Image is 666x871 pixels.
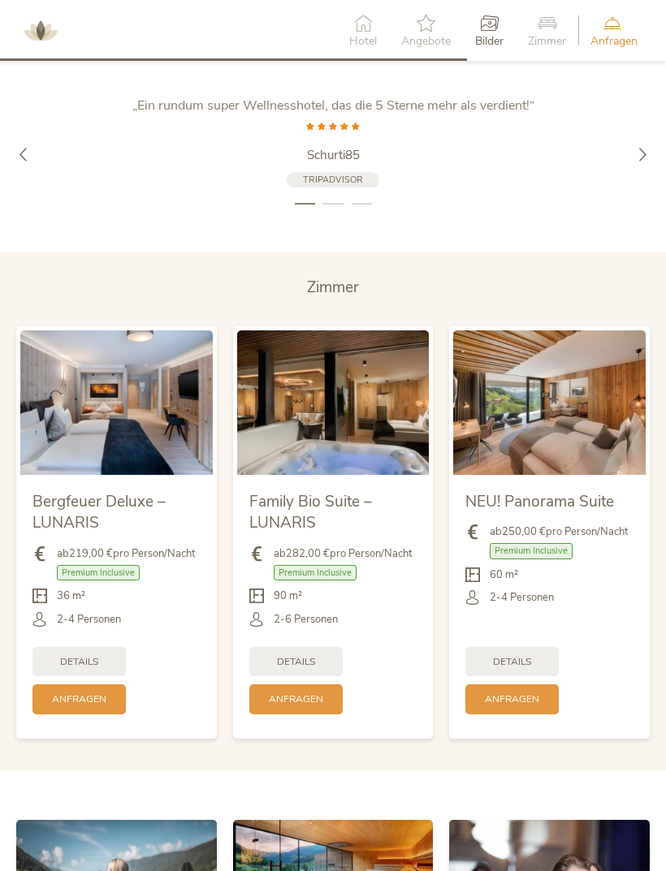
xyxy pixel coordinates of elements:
[490,524,628,539] span: ab pro Person/Nacht
[490,567,518,582] span: 60 m²
[277,655,315,669] span: Details
[57,589,85,603] span: 36 m²
[493,655,531,669] span: Details
[528,36,566,47] span: Zimmer
[57,612,121,627] span: 2-4 Personen
[274,565,357,580] span: Premium Inclusive
[69,546,113,561] b: 219,00 €
[465,491,614,512] span: NEU! Panorama Suite
[307,277,359,298] span: Zimmer
[287,172,379,188] a: Tripadvisor
[16,24,65,36] a: AMONTI & LUNARIS Wellnessresort
[269,692,323,706] span: Anfragen
[349,36,377,47] span: Hotel
[502,524,546,539] b: 250,00 €
[237,330,430,474] img: Family Bio Suite – LUNARIS
[57,546,195,561] span: ab pro Person/Nacht
[274,612,338,627] span: 2-6 Personen
[20,330,213,474] img: Bergfeuer Deluxe – LUNARIS
[485,692,539,706] span: Anfragen
[401,36,451,47] span: Angebote
[303,174,363,186] span: Tripadvisor
[490,590,554,605] span: 2-4 Personen
[52,692,106,706] span: Anfragen
[453,330,646,474] img: NEU! Panorama Suite
[60,655,98,669] span: Details
[274,546,412,561] span: ab pro Person/Nacht
[286,546,330,561] b: 282,00 €
[16,6,65,55] img: AMONTI & LUNARIS Wellnessresort
[274,589,302,603] span: 90 m²
[130,147,536,164] a: Schurti85
[132,97,534,114] span: „Ein rundum super Wellnesshotel, das die 5 Sterne mehr als verdient!“
[249,491,372,534] span: Family Bio Suite – LUNARIS
[475,36,504,47] span: Bilder
[57,565,140,580] span: Premium Inclusive
[307,147,360,163] span: Schurti85
[32,491,166,534] span: Bergfeuer Deluxe – LUNARIS
[490,543,573,558] span: Premium Inclusive
[590,36,638,47] span: Anfragen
